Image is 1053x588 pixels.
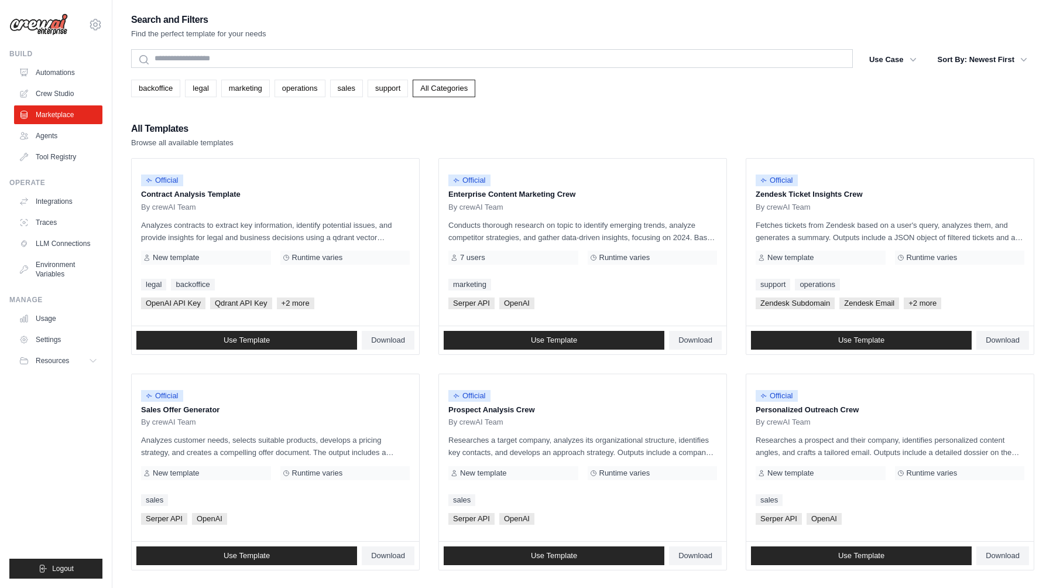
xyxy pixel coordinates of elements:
[141,404,410,416] p: Sales Offer Generator
[292,469,343,478] span: Runtime varies
[838,336,884,345] span: Use Template
[131,28,266,40] p: Find the perfect template for your needs
[136,331,357,350] a: Use Template
[9,49,102,59] div: Build
[141,203,196,212] span: By crewAI Team
[141,513,187,525] span: Serper API
[756,390,798,402] span: Official
[131,12,266,28] h2: Search and Filters
[756,418,811,427] span: By crewAI Team
[678,551,712,560] span: Download
[751,331,972,350] a: Use Template
[153,253,199,262] span: New template
[368,80,408,97] a: support
[14,148,102,166] a: Tool Registry
[9,178,102,187] div: Operate
[756,513,802,525] span: Serper API
[976,546,1029,565] a: Download
[14,213,102,232] a: Traces
[986,551,1020,560] span: Download
[807,513,842,525] span: OpenAI
[136,546,357,565] a: Use Template
[14,63,102,82] a: Automations
[756,203,811,212] span: By crewAI Team
[14,127,102,145] a: Agents
[448,203,503,212] span: By crewAI Team
[448,189,717,200] p: Enterprise Content Marketing Crew
[141,434,410,459] p: Analyzes customer needs, selects suitable products, develops a pricing strategy, and creates a co...
[141,219,410,244] p: Analyzes contracts to extract key information, identify potential issues, and provide insights fo...
[14,255,102,283] a: Environment Variables
[756,175,798,186] span: Official
[131,137,234,149] p: Browse all available templates
[224,336,270,345] span: Use Template
[767,253,814,262] span: New template
[153,469,199,478] span: New template
[131,121,234,137] h2: All Templates
[862,49,924,70] button: Use Case
[14,84,102,103] a: Crew Studio
[52,564,74,573] span: Logout
[131,80,180,97] a: backoffice
[751,546,972,565] a: Use Template
[976,331,1029,350] a: Download
[444,331,664,350] a: Use Template
[931,49,1034,70] button: Sort By: Newest First
[36,356,69,365] span: Resources
[448,298,495,309] span: Serper API
[448,390,491,402] span: Official
[448,175,491,186] span: Official
[460,253,485,262] span: 7 users
[371,551,405,560] span: Download
[14,351,102,370] button: Resources
[531,551,577,560] span: Use Template
[141,175,183,186] span: Official
[756,298,835,309] span: Zendesk Subdomain
[371,336,405,345] span: Download
[767,469,814,478] span: New template
[448,434,717,459] p: Researches a target company, analyzes its organizational structure, identifies key contacts, and ...
[330,80,363,97] a: sales
[756,219,1024,244] p: Fetches tickets from Zendesk based on a user's query, analyzes them, and generates a summary. Out...
[678,336,712,345] span: Download
[448,219,717,244] p: Conducts thorough research on topic to identify emerging trends, analyze competitor strategies, a...
[362,546,414,565] a: Download
[448,494,475,506] a: sales
[756,279,790,290] a: support
[669,546,722,565] a: Download
[14,330,102,349] a: Settings
[141,279,166,290] a: legal
[14,309,102,328] a: Usage
[14,234,102,253] a: LLM Connections
[275,80,325,97] a: operations
[499,513,534,525] span: OpenAI
[499,298,534,309] span: OpenAI
[448,513,495,525] span: Serper API
[444,546,664,565] a: Use Template
[907,253,958,262] span: Runtime varies
[9,295,102,305] div: Manage
[756,434,1024,459] p: Researches a prospect and their company, identifies personalized content angles, and crafts a tai...
[362,331,414,350] a: Download
[185,80,216,97] a: legal
[448,418,503,427] span: By crewAI Team
[210,298,272,309] span: Qdrant API Key
[141,494,168,506] a: sales
[839,298,899,309] span: Zendesk Email
[292,253,343,262] span: Runtime varies
[9,559,102,579] button: Logout
[599,469,650,478] span: Runtime varies
[224,551,270,560] span: Use Template
[9,13,68,36] img: Logo
[221,80,270,97] a: marketing
[171,279,214,290] a: backoffice
[904,298,941,309] span: +2 more
[14,105,102,124] a: Marketplace
[460,469,506,478] span: New template
[756,404,1024,416] p: Personalized Outreach Crew
[599,253,650,262] span: Runtime varies
[907,469,958,478] span: Runtime varies
[986,336,1020,345] span: Download
[141,298,205,309] span: OpenAI API Key
[413,80,475,97] a: All Categories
